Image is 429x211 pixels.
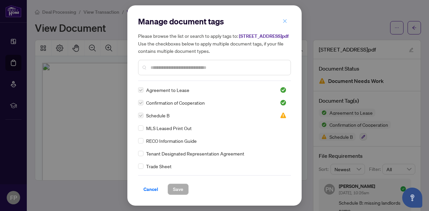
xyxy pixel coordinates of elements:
[138,16,291,27] h2: Manage document tags
[283,19,287,23] span: close
[146,86,189,94] span: Agreement to Lease
[239,33,289,39] span: [STREET_ADDRESS]pdf
[402,188,422,208] button: Open asap
[280,99,287,106] img: status
[280,87,287,93] span: Approved
[146,163,172,170] span: Trade Sheet
[280,99,287,106] span: Approved
[138,184,164,195] button: Cancel
[138,32,291,55] h5: Please browse the list or search to apply tags to: Use the checkboxes below to apply multiple doc...
[146,124,192,132] span: MLS Leased Print Out
[168,184,189,195] button: Save
[146,99,205,106] span: Confirmation of Cooperation
[146,137,197,144] span: RECO Information Guide
[143,184,158,195] span: Cancel
[280,87,287,93] img: status
[280,112,287,119] span: Needs Work
[280,112,287,119] img: status
[146,150,244,157] span: Tenant Designated Representation Agreement
[146,112,170,119] span: Schedule B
